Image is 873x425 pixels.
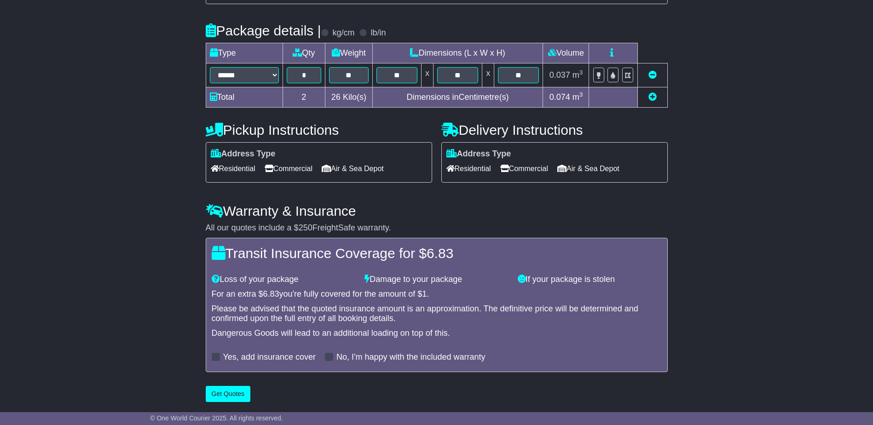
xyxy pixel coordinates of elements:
span: 6.83 [427,246,453,261]
label: No, I'm happy with the included warranty [336,352,486,362]
label: Yes, add insurance cover [223,352,316,362]
div: Loss of your package [207,275,360,285]
span: 1 [422,289,427,299]
span: 0.037 [549,70,570,80]
span: 250 [299,223,312,232]
div: For an extra $ you're fully covered for the amount of $ . [212,289,662,299]
td: Volume [543,43,589,63]
label: Address Type [211,149,276,159]
button: Get Quotes [206,386,251,402]
span: m [572,92,583,102]
td: Weight [325,43,373,63]
td: Total [206,87,283,108]
h4: Package details | [206,23,321,38]
div: Dangerous Goods will lead to an additional loading on top of this. [212,328,662,339]
td: x [482,63,494,87]
h4: Transit Insurance Coverage for $ [212,246,662,261]
span: m [572,70,583,80]
span: Residential [446,161,491,176]
label: Address Type [446,149,511,159]
label: kg/cm [332,28,354,38]
td: Dimensions (L x W x H) [372,43,543,63]
td: Type [206,43,283,63]
span: Residential [211,161,255,176]
span: © One World Courier 2025. All rights reserved. [150,414,283,422]
span: Air & Sea Depot [322,161,384,176]
div: Please be advised that the quoted insurance amount is an approximation. The definitive price will... [212,304,662,324]
span: Commercial [500,161,548,176]
h4: Warranty & Insurance [206,203,668,218]
td: Dimensions in Centimetre(s) [372,87,543,108]
h4: Delivery Instructions [441,122,668,138]
span: Air & Sea Depot [557,161,619,176]
div: Damage to your package [360,275,513,285]
sup: 3 [579,69,583,76]
div: If your package is stolen [513,275,666,285]
a: Remove this item [648,70,657,80]
span: 26 [331,92,341,102]
td: x [421,63,433,87]
td: Qty [283,43,325,63]
td: Kilo(s) [325,87,373,108]
h4: Pickup Instructions [206,122,432,138]
label: lb/in [370,28,386,38]
td: 2 [283,87,325,108]
span: 6.83 [263,289,279,299]
a: Add new item [648,92,657,102]
sup: 3 [579,91,583,98]
span: 0.074 [549,92,570,102]
div: All our quotes include a $ FreightSafe warranty. [206,223,668,233]
span: Commercial [265,161,312,176]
